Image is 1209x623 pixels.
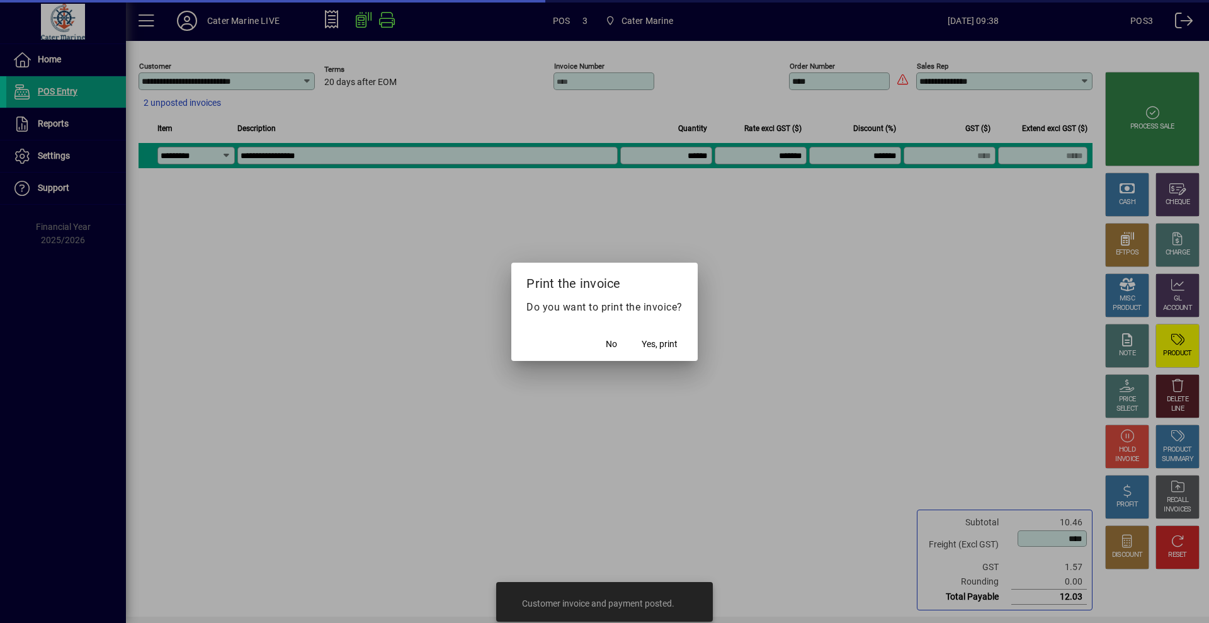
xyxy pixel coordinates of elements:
h2: Print the invoice [511,263,698,299]
p: Do you want to print the invoice? [526,300,683,315]
button: Yes, print [637,333,683,356]
span: Yes, print [642,338,678,351]
span: No [606,338,617,351]
button: No [591,333,632,356]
